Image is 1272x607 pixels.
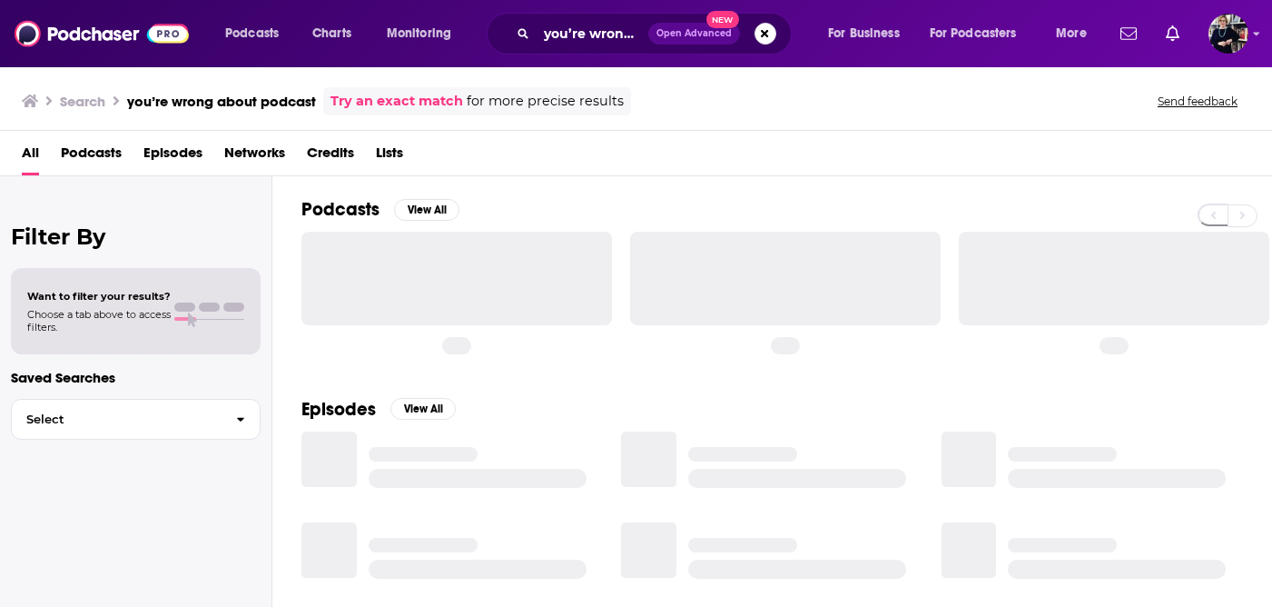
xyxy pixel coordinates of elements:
[930,21,1017,46] span: For Podcasters
[11,369,261,386] p: Saved Searches
[1113,18,1144,49] a: Show notifications dropdown
[918,19,1043,48] button: open menu
[374,19,475,48] button: open menu
[12,413,222,425] span: Select
[127,93,316,110] h3: you’re wrong about podcast
[1208,14,1248,54] button: Show profile menu
[312,21,351,46] span: Charts
[143,138,202,175] a: Episodes
[301,19,362,48] a: Charts
[11,224,261,250] h2: Filter By
[1152,94,1243,109] button: Send feedback
[60,93,105,110] h3: Search
[11,399,261,440] button: Select
[537,19,648,48] input: Search podcasts, credits, & more...
[27,290,171,303] span: Want to filter your results?
[212,19,302,48] button: open menu
[828,21,900,46] span: For Business
[27,308,171,333] span: Choose a tab above to access filters.
[390,398,456,420] button: View All
[656,29,732,38] span: Open Advanced
[815,19,922,48] button: open menu
[467,91,624,112] span: for more precise results
[330,91,463,112] a: Try an exact match
[387,21,451,46] span: Monitoring
[224,138,285,175] a: Networks
[706,11,739,28] span: New
[376,138,403,175] a: Lists
[1056,21,1087,46] span: More
[1208,14,1248,54] span: Logged in as ndewey
[504,13,809,55] div: Search podcasts, credits, & more...
[307,138,354,175] a: Credits
[1208,14,1248,54] img: User Profile
[1043,19,1109,48] button: open menu
[225,21,279,46] span: Podcasts
[301,198,459,221] a: PodcastsView All
[61,138,122,175] a: Podcasts
[648,23,740,45] button: Open AdvancedNew
[301,398,456,421] a: EpisodesView All
[22,138,39,175] a: All
[394,199,459,221] button: View All
[301,198,380,221] h2: Podcasts
[15,16,189,51] img: Podchaser - Follow, Share and Rate Podcasts
[1159,18,1187,49] a: Show notifications dropdown
[301,398,376,421] h2: Episodes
